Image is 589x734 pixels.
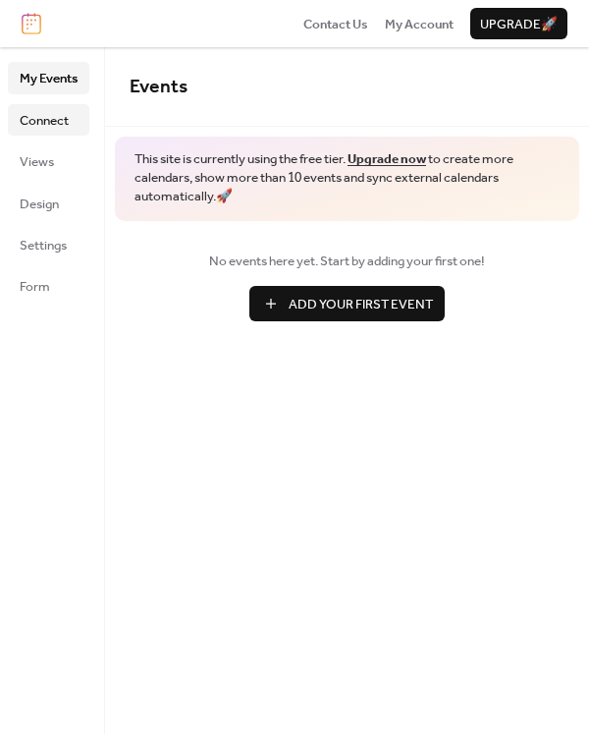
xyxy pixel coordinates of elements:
span: Form [20,277,50,297]
a: Add Your First Event [130,286,564,321]
span: Events [130,69,187,105]
span: Views [20,152,54,172]
span: Settings [20,236,67,255]
a: Connect [8,104,89,136]
span: No events here yet. Start by adding your first one! [130,252,564,271]
img: logo [22,13,41,34]
span: Design [20,195,59,214]
a: Contact Us [303,14,368,33]
a: Upgrade now [348,146,426,172]
span: Add Your First Event [289,295,433,314]
a: Form [8,270,89,302]
a: My Events [8,62,89,93]
a: Views [8,145,89,177]
button: Add Your First Event [249,286,445,321]
a: Settings [8,229,89,260]
span: My Account [385,15,454,34]
span: This site is currently using the free tier. to create more calendars, show more than 10 events an... [134,150,560,206]
a: My Account [385,14,454,33]
a: Design [8,188,89,219]
span: Contact Us [303,15,368,34]
span: Connect [20,111,69,131]
span: Upgrade 🚀 [480,15,558,34]
button: Upgrade🚀 [470,8,567,39]
span: My Events [20,69,78,88]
